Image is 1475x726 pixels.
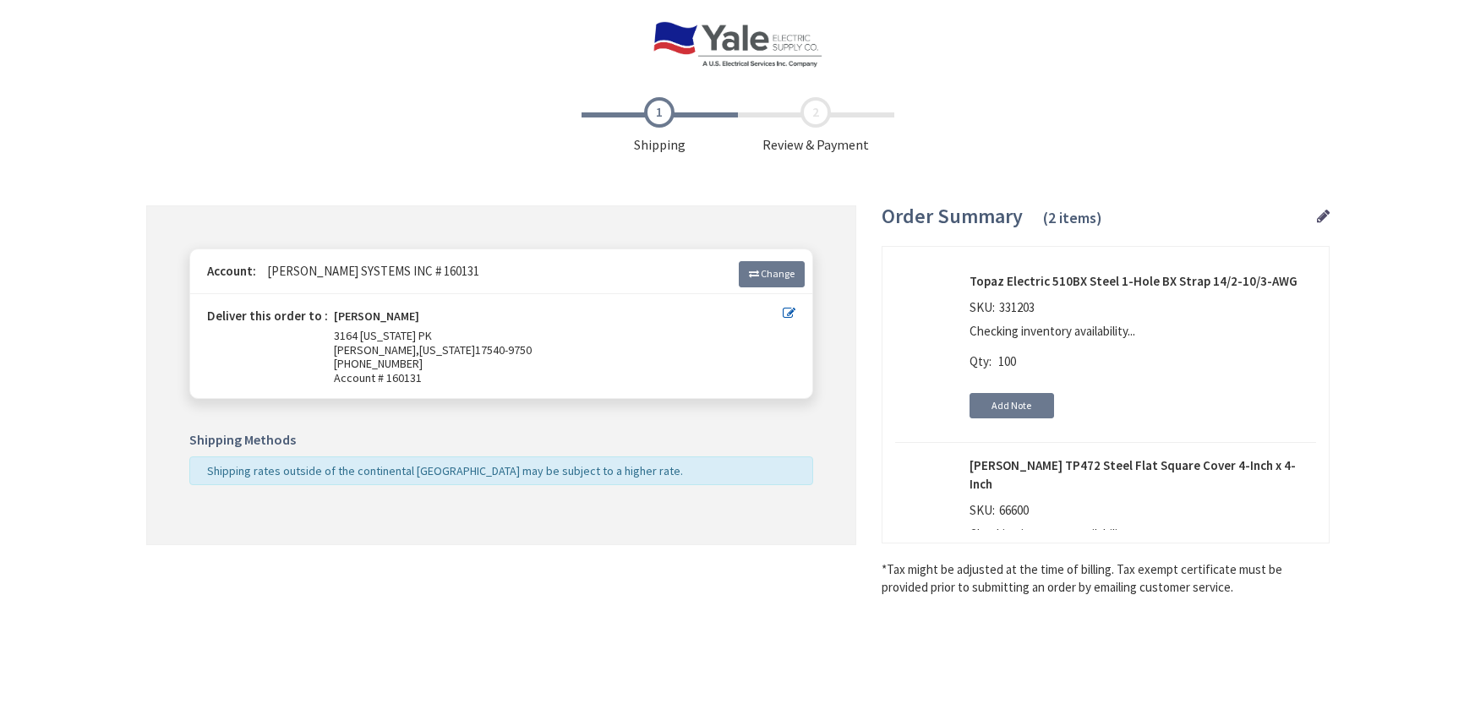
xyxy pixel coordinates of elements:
[970,272,1316,290] strong: Topaz Electric 510BX Steel 1-Hole BX Strap 14/2-10/3-AWG
[970,298,1039,322] div: SKU:
[334,328,432,343] span: 3164 [US_STATE] PK
[334,309,419,329] strong: [PERSON_NAME]
[207,308,328,324] strong: Deliver this order to :
[761,267,795,280] span: Change
[207,263,256,279] strong: Account:
[995,299,1039,315] span: 331203
[334,356,423,371] span: [PHONE_NUMBER]
[738,97,894,155] span: Review & Payment
[882,203,1023,229] span: Order Summary
[995,502,1033,518] span: 66600
[334,342,419,358] span: [PERSON_NAME],
[582,97,738,155] span: Shipping
[189,433,813,448] h5: Shipping Methods
[334,371,783,385] span: Account # 160131
[475,342,532,358] span: 17540-9750
[970,353,989,369] span: Qty
[419,342,475,358] span: [US_STATE]
[259,263,479,279] span: [PERSON_NAME] SYSTEMS INC # 160131
[653,21,822,68] img: Yale Electric Supply Co.
[970,322,1308,340] p: Checking inventory availability...
[739,261,805,287] a: Change
[882,560,1330,597] : *Tax might be adjusted at the time of billing. Tax exempt certificate must be provided prior to s...
[970,525,1308,543] p: Checking inventory availability...
[1043,208,1102,227] span: (2 items)
[970,501,1033,525] div: SKU:
[970,456,1316,493] strong: [PERSON_NAME] TP472 Steel Flat Square Cover 4-Inch x 4-Inch
[207,463,683,478] span: Shipping rates outside of the continental [GEOGRAPHIC_DATA] may be subject to a higher rate.
[998,353,1016,369] span: 100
